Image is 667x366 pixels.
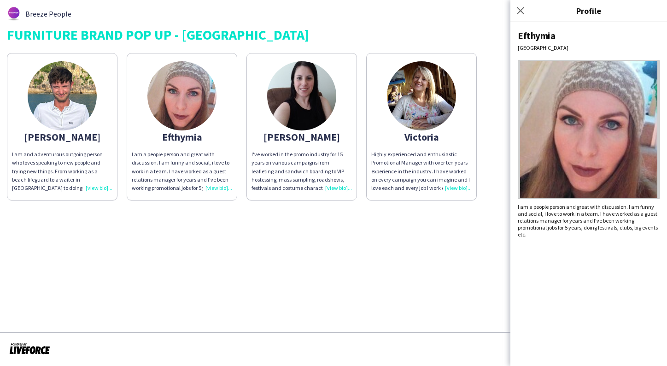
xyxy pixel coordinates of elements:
[132,133,232,141] div: Efthymia
[387,61,456,130] img: ec5d6c38-a85f-4550-8231-2463ba6811ff.jpg
[28,61,97,130] img: thumb-661662e827d99.jpeg
[267,61,336,130] img: thumb-5d31c370f1bc1.jpg
[9,342,50,355] img: Powered by Liveforce
[252,133,352,141] div: [PERSON_NAME]
[518,30,660,42] div: Efthymia
[252,150,352,192] div: I've worked in the promo industry for 15 years on various campaigns from leafleting and sandwich ...
[7,28,660,41] div: FURNITURE BRAND POP UP - [GEOGRAPHIC_DATA]
[7,7,21,21] img: thumb-62876bd588459.png
[518,203,660,238] div: I am a people person and great with discussion. I am funny and social, i love to work in a team. ...
[132,150,232,192] div: I am a people person and great with discussion. I am funny and social, i love to work in a team. ...
[371,133,472,141] div: Victoria
[147,61,216,130] img: thumb-655cfd5bb991e.jpeg
[12,133,112,141] div: [PERSON_NAME]
[371,150,472,192] div: Highly experienced and enthusiastic Promotional Manager with over ten years experience in the ind...
[518,60,660,199] img: Crew avatar or photo
[510,5,667,17] h3: Profile
[518,44,660,51] div: [GEOGRAPHIC_DATA]
[25,10,71,18] span: Breeze People
[12,150,112,192] div: I am and adventurous outgoing person who loves speaking to new people and trying new things. From...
